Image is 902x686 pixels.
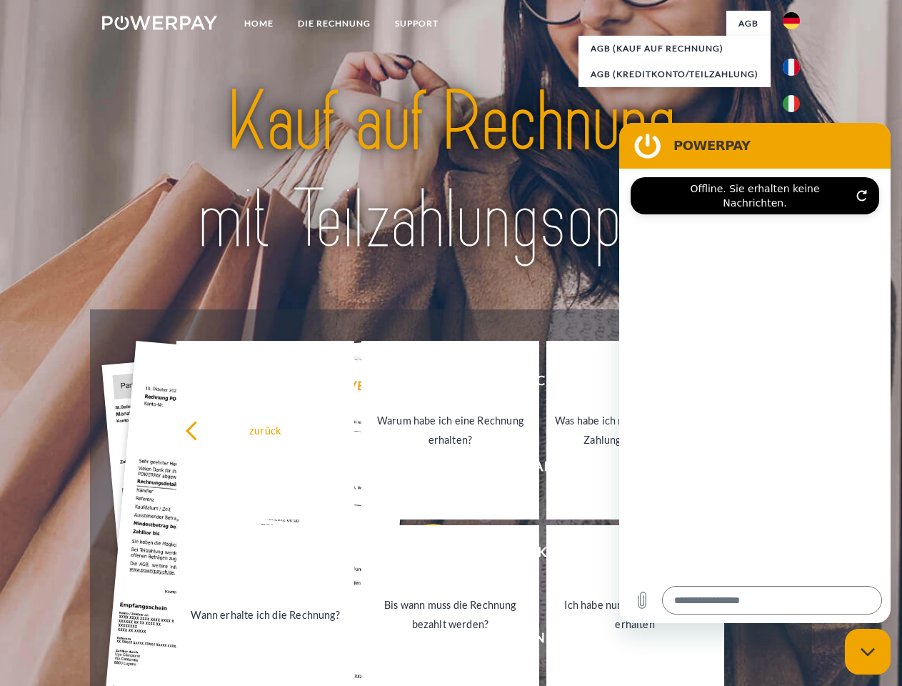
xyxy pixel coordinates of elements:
[546,341,724,520] a: Was habe ich noch offen, ist meine Zahlung eingegangen?
[783,95,800,112] img: it
[370,411,531,449] div: Warum habe ich eine Rechnung erhalten?
[136,69,766,274] img: title-powerpay_de.svg
[845,629,891,675] iframe: Schaltfläche zum Öffnen des Messaging-Fensters; Konversation läuft
[783,59,800,76] img: fr
[102,16,217,30] img: logo-powerpay-white.svg
[185,605,346,624] div: Wann erhalte ich die Rechnung?
[783,12,800,29] img: de
[185,420,346,439] div: zurück
[232,11,286,36] a: Home
[370,595,531,634] div: Bis wann muss die Rechnung bezahlt werden?
[619,123,891,623] iframe: Messaging-Fenster
[578,61,771,87] a: AGB (Kreditkonto/Teilzahlung)
[286,11,383,36] a: DIE RECHNUNG
[578,36,771,61] a: AGB (Kauf auf Rechnung)
[555,411,716,449] div: Was habe ich noch offen, ist meine Zahlung eingegangen?
[726,11,771,36] a: agb
[555,595,716,634] div: Ich habe nur eine Teillieferung erhalten
[383,11,451,36] a: SUPPORT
